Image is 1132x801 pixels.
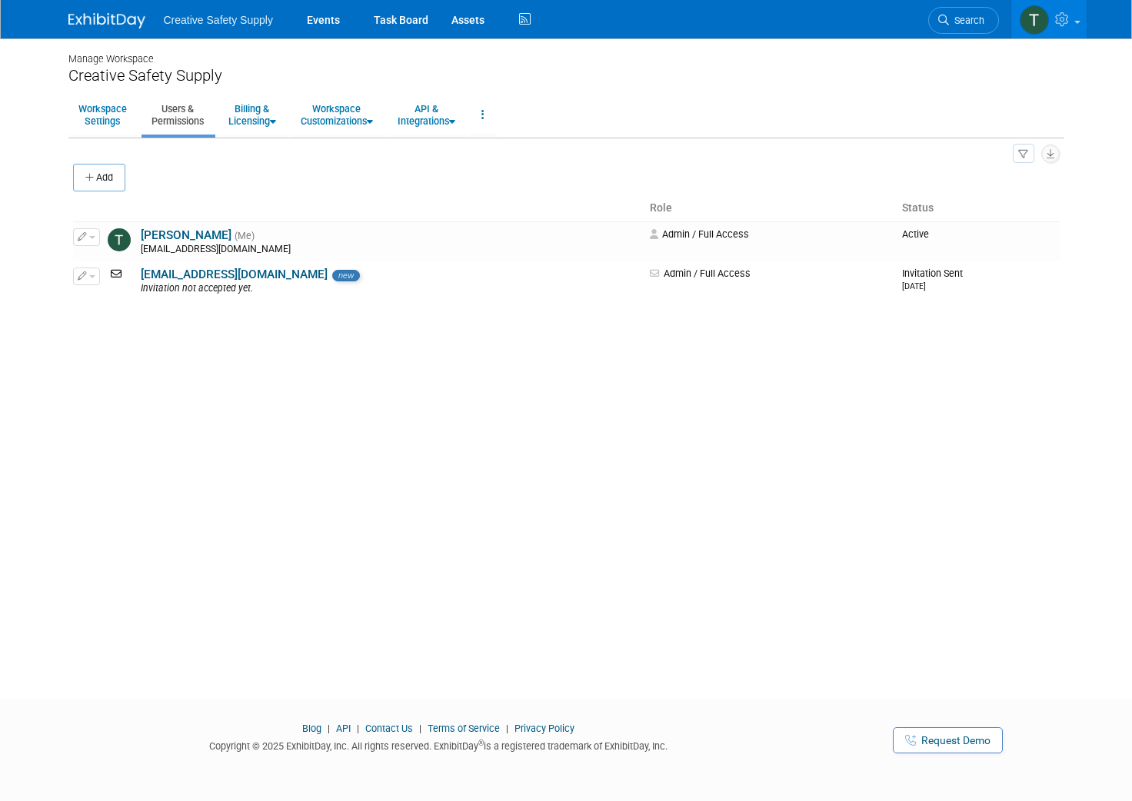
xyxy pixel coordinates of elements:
a: API &Integrations [388,96,465,134]
span: | [415,723,425,734]
div: Manage Workspace [68,38,1064,66]
a: Privacy Policy [514,723,574,734]
span: new [332,270,360,282]
span: (Me) [235,231,255,241]
sup: ® [478,739,484,747]
a: API [336,723,351,734]
span: Active [902,228,929,240]
span: | [502,723,512,734]
a: WorkspaceSettings [68,96,137,134]
img: Thom Cheney [108,228,131,251]
a: [EMAIL_ADDRESS][DOMAIN_NAME] [141,268,328,281]
span: Admin / Full Access [650,228,749,240]
a: Users &Permissions [141,96,214,134]
a: Billing &Licensing [218,96,286,134]
a: Contact Us [365,723,413,734]
small: [DATE] [902,281,926,291]
span: Invitation Sent [902,268,963,291]
span: | [353,723,363,734]
img: ExhibitDay [68,13,145,28]
div: Invitation not accepted yet. [141,283,640,295]
div: [EMAIL_ADDRESS][DOMAIN_NAME] [141,244,640,256]
a: Blog [302,723,321,734]
a: Request Demo [893,727,1003,753]
div: Copyright © 2025 ExhibitDay, Inc. All rights reserved. ExhibitDay is a registered trademark of Ex... [68,736,810,753]
a: WorkspaceCustomizations [291,96,383,134]
button: Add [73,164,125,191]
span: Search [949,15,984,26]
span: Creative Safety Supply [164,14,273,26]
a: Search [928,7,999,34]
a: Terms of Service [428,723,500,734]
div: Creative Safety Supply [68,66,1064,85]
span: Admin / Full Access [650,268,751,279]
span: | [324,723,334,734]
img: Thom Cheney [1020,5,1049,35]
th: Role [644,195,896,221]
a: [PERSON_NAME] [141,228,231,242]
th: Status [896,195,1059,221]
